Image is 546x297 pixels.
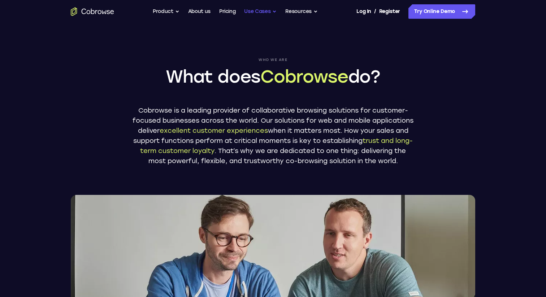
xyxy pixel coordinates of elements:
a: Register [379,4,400,19]
button: Product [153,4,179,19]
span: excellent customer experiences [160,127,268,135]
button: Resources [285,4,318,19]
a: Pricing [219,4,236,19]
a: Log In [356,4,371,19]
span: Who we are [132,58,414,62]
span: / [374,7,376,16]
a: Go to the home page [71,7,114,16]
h1: What does do? [132,65,414,88]
a: Try Online Demo [408,4,475,19]
a: About us [188,4,211,19]
p: Cobrowse is a leading provider of collaborative browsing solutions for customer-focused businesse... [132,105,414,166]
span: Cobrowse [260,66,348,87]
button: Use Cases [244,4,277,19]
